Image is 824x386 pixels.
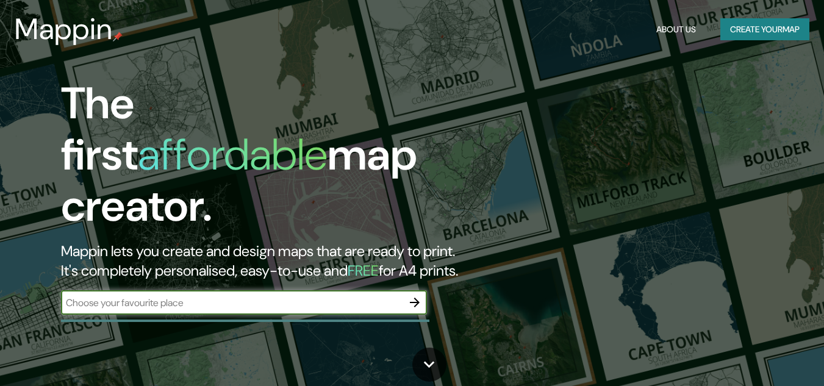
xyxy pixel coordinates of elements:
[61,296,403,310] input: Choose your favourite place
[113,32,123,41] img: mappin-pin
[15,12,113,46] h3: Mappin
[61,78,473,241] h1: The first map creator.
[651,18,701,41] button: About Us
[61,241,473,281] h2: Mappin lets you create and design maps that are ready to print. It's completely personalised, eas...
[348,261,379,280] h5: FREE
[715,338,811,373] iframe: Help widget launcher
[138,126,328,183] h1: affordable
[720,18,809,41] button: Create yourmap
